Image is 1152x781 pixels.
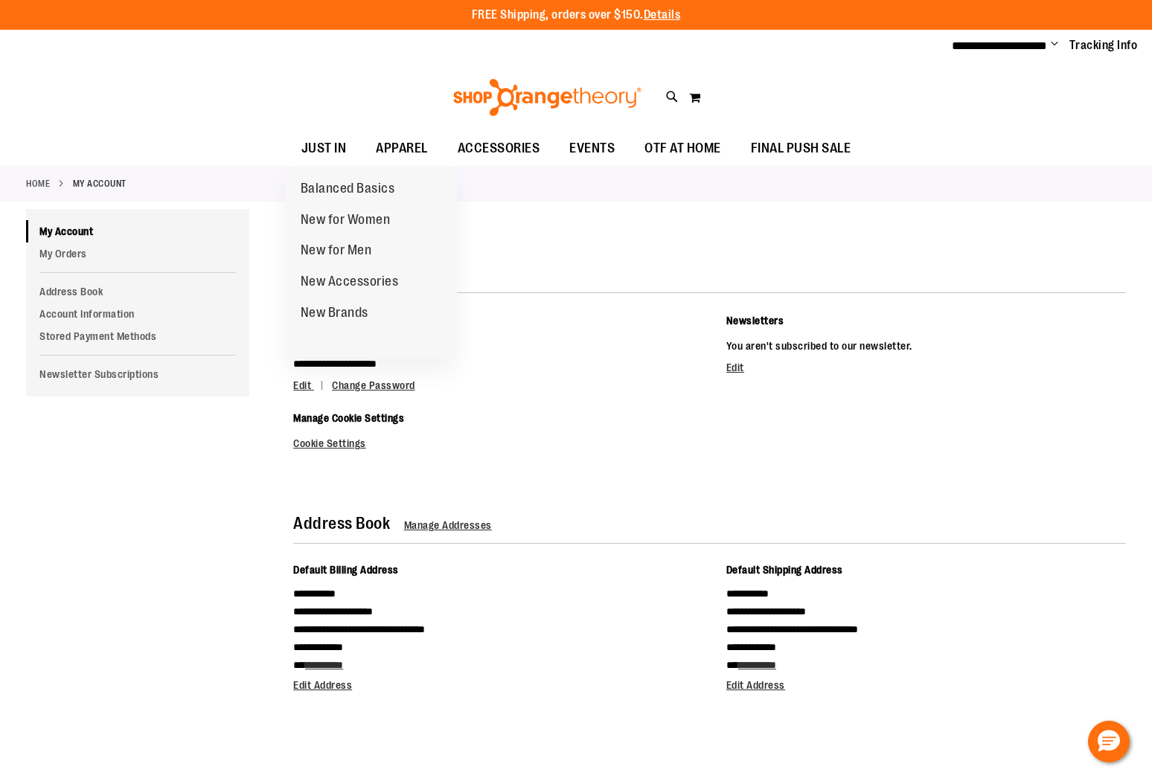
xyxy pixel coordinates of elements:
p: You aren't subscribed to our newsletter. [726,337,1126,355]
button: Hello, have a question? Let’s chat. [1088,721,1130,762]
a: New Brands [286,298,383,329]
a: Manage Addresses [404,519,492,531]
a: JUST IN [287,132,362,166]
a: New Accessories [286,266,414,298]
span: Edit [293,379,311,391]
a: Newsletter Subscriptions [26,363,249,385]
a: Balanced Basics [286,173,410,205]
span: Manage Cookie Settings [293,412,404,424]
strong: My Account [73,177,127,190]
span: Newsletters [726,315,784,327]
span: New Accessories [301,274,399,292]
a: Cookie Settings [293,437,366,449]
span: ACCESSORIES [458,132,540,165]
span: FINAL PUSH SALE [751,132,851,165]
a: FINAL PUSH SALE [736,132,866,166]
a: New for Women [286,205,406,236]
strong: Address Book [293,514,390,533]
a: Account Information [26,303,249,325]
a: Details [644,8,681,22]
span: APPAREL [376,132,428,165]
a: Edit [293,379,330,391]
a: ACCESSORIES [443,132,555,166]
a: My Account [26,220,249,242]
span: Default Shipping Address [726,564,843,576]
a: OTF AT HOME [630,132,736,166]
span: Balanced Basics [301,181,395,199]
a: APPAREL [361,132,443,166]
a: Stored Payment Methods [26,325,249,347]
a: Tracking Info [1069,37,1138,54]
a: New for Men [286,235,387,266]
span: New for Women [301,212,391,231]
a: Edit Address [293,679,352,691]
p: FREE Shipping, orders over $150. [472,7,681,24]
span: New for Men [301,242,372,261]
a: My Orders [26,242,249,265]
button: Account menu [1051,38,1058,53]
a: Edit Address [726,679,785,691]
a: EVENTS [554,132,630,166]
a: Home [26,177,50,190]
span: New Brands [301,305,368,324]
img: Shop Orangetheory [451,79,644,116]
a: Change Password [332,379,415,391]
span: EVENTS [569,132,615,165]
a: Edit [726,361,744,373]
span: Default Billing Address [293,564,399,576]
span: JUST IN [301,132,347,165]
a: Address Book [26,280,249,303]
span: OTF AT HOME [644,132,721,165]
ul: JUST IN [286,166,457,359]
